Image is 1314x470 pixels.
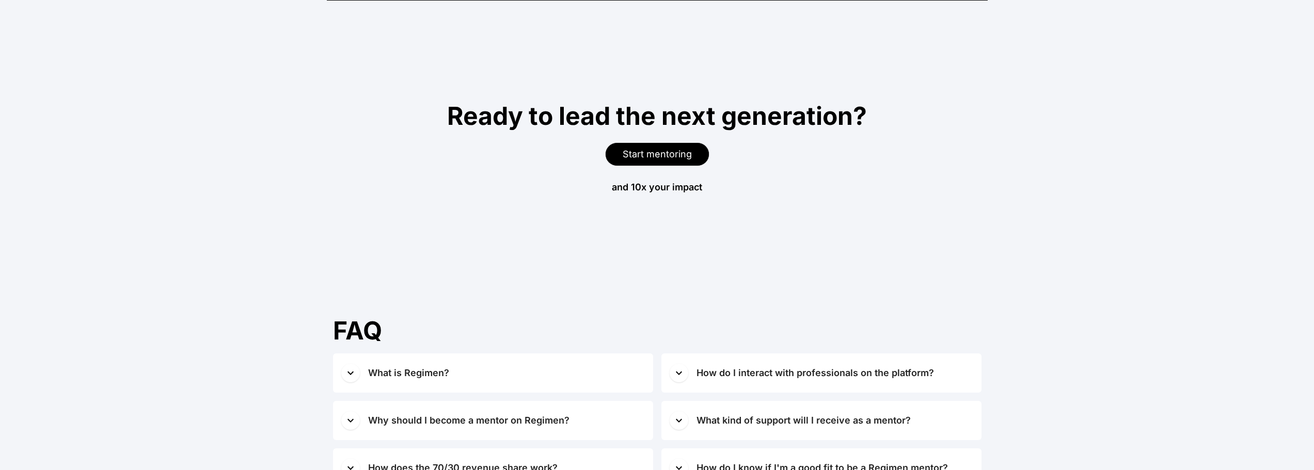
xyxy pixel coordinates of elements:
div: What is Regimen? [368,366,449,380]
div: and 10x your impact [612,180,702,195]
button: What is Regimen? [333,353,653,393]
button: Start mentoring [606,143,709,166]
button: How do I interact with professionals on the platform? [661,353,981,393]
span: Start mentoring [623,149,692,159]
button: What kind of support will I receive as a mentor? [661,401,981,440]
div: What kind of support will I receive as a mentor? [696,413,911,428]
button: Why should I become a mentor on Regimen? [333,401,653,440]
div: Ready to lead the next generation? [447,104,867,128]
div: FAQ [333,318,981,343]
div: How do I interact with professionals on the platform? [696,366,934,380]
div: Why should I become a mentor on Regimen? [368,413,569,428]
